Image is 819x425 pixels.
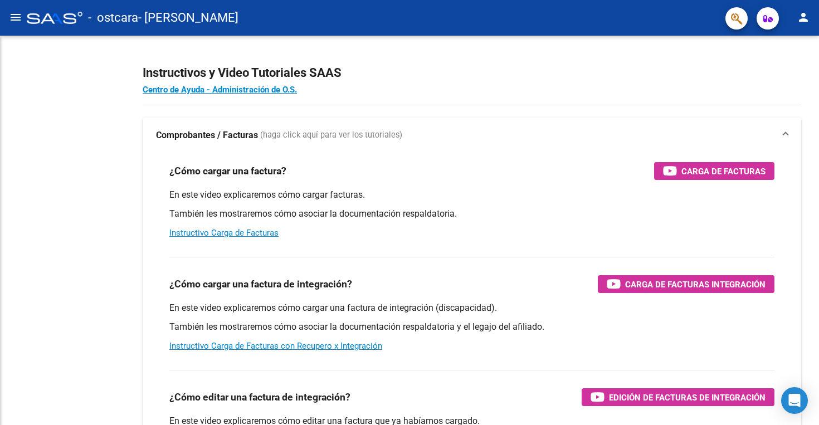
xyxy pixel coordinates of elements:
h3: ¿Cómo editar una factura de integración? [169,389,350,405]
mat-expansion-panel-header: Comprobantes / Facturas (haga click aquí para ver los tutoriales) [143,118,801,153]
span: (haga click aquí para ver los tutoriales) [260,129,402,141]
p: También les mostraremos cómo asociar la documentación respaldatoria y el legajo del afiliado. [169,321,774,333]
h3: ¿Cómo cargar una factura? [169,163,286,179]
button: Carga de Facturas Integración [598,275,774,293]
strong: Comprobantes / Facturas [156,129,258,141]
mat-icon: person [797,11,810,24]
span: Edición de Facturas de integración [609,390,766,404]
a: Centro de Ayuda - Administración de O.S. [143,85,297,95]
a: Instructivo Carga de Facturas [169,228,279,238]
h2: Instructivos y Video Tutoriales SAAS [143,62,801,84]
button: Edición de Facturas de integración [582,388,774,406]
div: Open Intercom Messenger [781,387,808,414]
h3: ¿Cómo cargar una factura de integración? [169,276,352,292]
a: Instructivo Carga de Facturas con Recupero x Integración [169,341,382,351]
span: Carga de Facturas Integración [625,277,766,291]
span: Carga de Facturas [681,164,766,178]
p: En este video explicaremos cómo cargar una factura de integración (discapacidad). [169,302,774,314]
span: - ostcara [88,6,138,30]
mat-icon: menu [9,11,22,24]
button: Carga de Facturas [654,162,774,180]
span: - [PERSON_NAME] [138,6,238,30]
p: En este video explicaremos cómo cargar facturas. [169,189,774,201]
p: También les mostraremos cómo asociar la documentación respaldatoria. [169,208,774,220]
